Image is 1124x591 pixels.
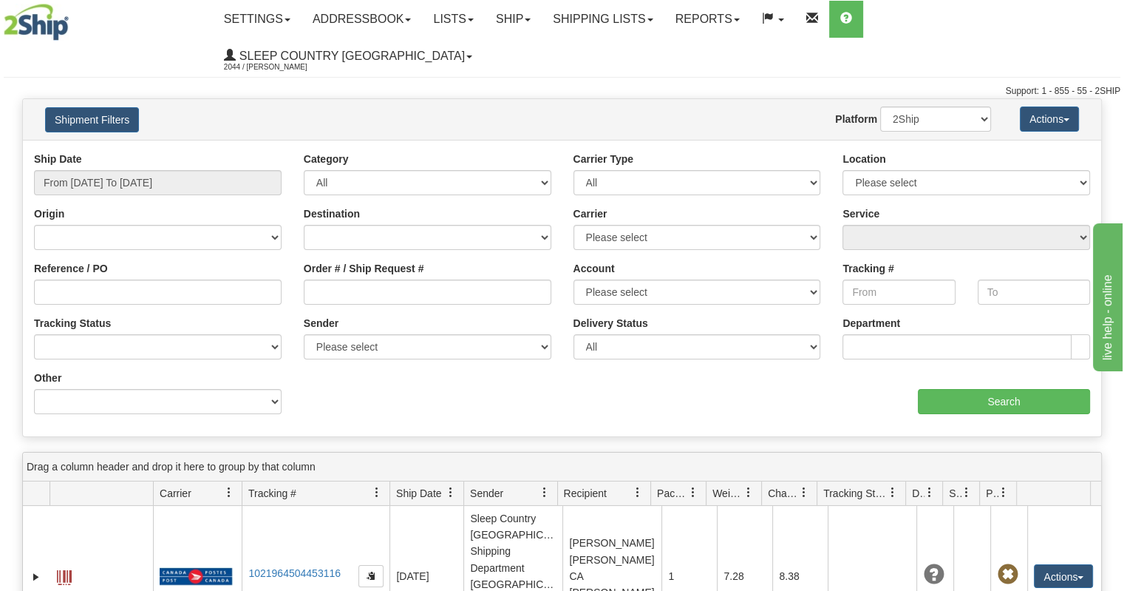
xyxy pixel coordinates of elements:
[45,107,139,132] button: Shipment Filters
[34,152,82,166] label: Ship Date
[917,480,942,505] a: Delivery Status filter column settings
[1020,107,1079,132] button: Actions
[736,480,761,505] a: Weight filter column settings
[842,261,893,276] label: Tracking #
[542,1,664,38] a: Shipping lists
[160,567,232,586] img: 20 - Canada Post
[304,261,424,276] label: Order # / Ship Request #
[224,60,335,75] span: 2044 / [PERSON_NAME]
[470,486,503,501] span: Sender
[34,371,61,385] label: Other
[768,486,799,501] span: Charge
[625,480,650,505] a: Recipient filter column settings
[396,486,441,501] span: Ship Date
[422,1,484,38] a: Lists
[712,486,743,501] span: Weight
[918,389,1090,414] input: Search
[358,565,384,587] button: Copy to clipboard
[1034,564,1093,588] button: Actions
[29,570,44,584] a: Expand
[791,480,817,505] a: Charge filter column settings
[532,480,557,505] a: Sender filter column settings
[485,1,542,38] a: Ship
[213,38,483,75] a: Sleep Country [GEOGRAPHIC_DATA] 2044 / [PERSON_NAME]
[835,112,877,126] label: Platform
[664,1,751,38] a: Reports
[573,316,648,331] label: Delivery Status
[949,486,961,501] span: Shipment Issues
[997,564,1018,585] span: Pickup Not Assigned
[564,486,607,501] span: Recipient
[304,152,349,166] label: Category
[842,206,879,221] label: Service
[11,9,137,27] div: live help - online
[57,564,72,587] a: Label
[991,480,1016,505] a: Pickup Status filter column settings
[4,85,1120,98] div: Support: 1 - 855 - 55 - 2SHIP
[248,486,296,501] span: Tracking #
[657,486,688,501] span: Packages
[248,567,341,579] a: 1021964504453116
[213,1,302,38] a: Settings
[842,316,900,331] label: Department
[438,480,463,505] a: Ship Date filter column settings
[923,564,944,585] span: Unknown
[842,280,955,305] input: From
[823,486,888,501] span: Tracking Status
[573,152,633,166] label: Carrier Type
[912,486,924,501] span: Delivery Status
[304,206,360,221] label: Destination
[217,480,242,505] a: Carrier filter column settings
[986,486,998,501] span: Pickup Status
[160,486,191,501] span: Carrier
[34,206,64,221] label: Origin
[23,453,1101,482] div: grid grouping header
[978,280,1090,305] input: To
[4,4,69,41] img: logo2044.jpg
[34,316,111,331] label: Tracking Status
[681,480,706,505] a: Packages filter column settings
[954,480,979,505] a: Shipment Issues filter column settings
[304,316,338,331] label: Sender
[364,480,389,505] a: Tracking # filter column settings
[573,206,607,221] label: Carrier
[880,480,905,505] a: Tracking Status filter column settings
[302,1,423,38] a: Addressbook
[842,152,885,166] label: Location
[236,50,465,62] span: Sleep Country [GEOGRAPHIC_DATA]
[573,261,615,276] label: Account
[1090,220,1123,371] iframe: chat widget
[34,261,108,276] label: Reference / PO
